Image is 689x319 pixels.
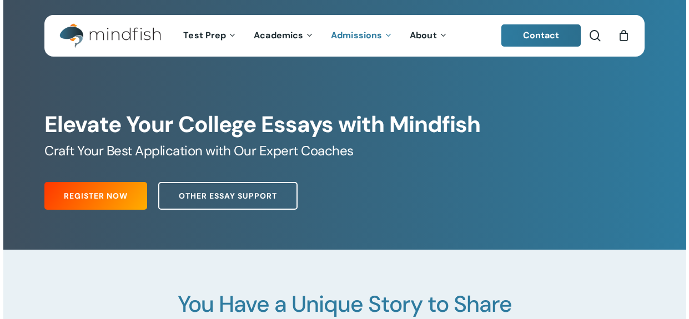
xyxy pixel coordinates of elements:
nav: Main Menu [175,15,456,57]
span: Contact [523,29,560,41]
span: Academics [254,29,303,41]
a: Other Essay Support [158,182,298,210]
span: You Have a Unique Story to Share [178,290,512,319]
span: About [410,29,437,41]
a: Test Prep [175,31,245,40]
span: Register Now [64,190,128,201]
a: Academics [245,31,323,40]
span: Other Essay Support [179,190,277,201]
h5: Craft Your Best Application with Our Expert Coaches [44,142,645,160]
a: About [401,31,456,40]
a: Register Now [44,182,147,210]
header: Main Menu [44,15,645,57]
span: Admissions [331,29,382,41]
a: Cart [617,29,630,42]
h1: Elevate Your College Essays with Mindfish [44,112,645,138]
a: Contact [501,24,581,47]
a: Admissions [323,31,401,40]
span: Test Prep [183,29,226,41]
